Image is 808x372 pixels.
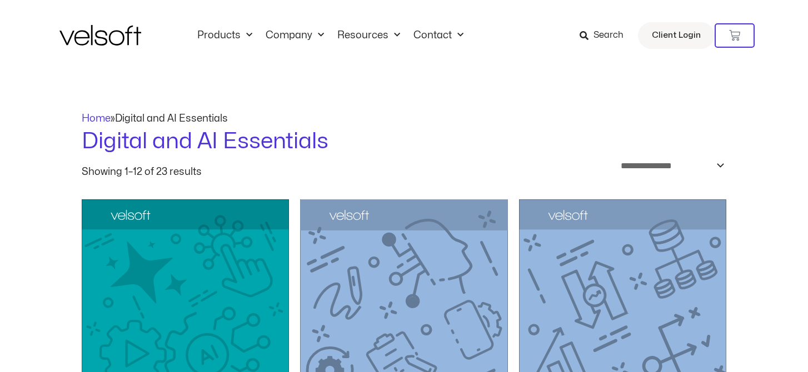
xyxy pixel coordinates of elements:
span: Client Login [652,28,701,43]
span: Digital and AI Essentials [115,114,228,123]
a: ProductsMenu Toggle [191,29,259,42]
select: Shop order [614,157,726,174]
a: Home [82,114,111,123]
img: Velsoft Training Materials [59,25,141,46]
a: ContactMenu Toggle [407,29,470,42]
a: ResourcesMenu Toggle [331,29,407,42]
a: Search [580,26,631,45]
span: » [82,114,228,123]
a: Client Login [638,22,715,49]
span: Search [593,28,624,43]
p: Showing 1–12 of 23 results [82,167,202,177]
nav: Menu [191,29,470,42]
a: CompanyMenu Toggle [259,29,331,42]
h1: Digital and AI Essentials [82,126,726,157]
